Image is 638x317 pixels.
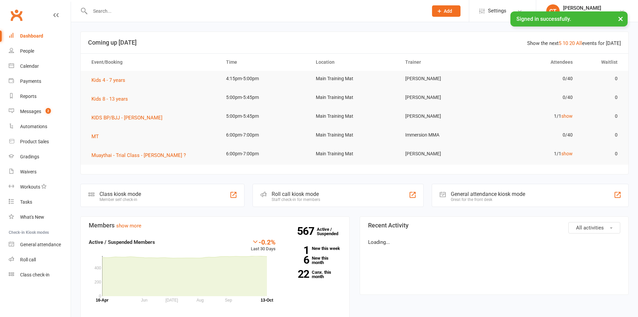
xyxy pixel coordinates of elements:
span: Kids 8 - 13 years [91,96,128,102]
div: What's New [20,214,44,220]
td: 0/40 [489,90,579,105]
span: KIDS BP/BJJ - [PERSON_NAME] [91,115,162,121]
span: Add [444,8,452,14]
a: Dashboard [9,29,71,44]
td: [PERSON_NAME] [399,108,489,124]
div: Payments [20,78,41,84]
div: Roll call [20,257,36,262]
button: Kids 4 - 7 years [91,76,130,84]
td: Main Training Mat [310,127,400,143]
div: General attendance kiosk mode [451,191,525,197]
span: All activities [576,225,604,231]
td: [PERSON_NAME] [399,146,489,162]
a: Class kiosk mode [9,267,71,282]
a: General attendance kiosk mode [9,237,71,252]
a: Tasks [9,195,71,210]
button: KIDS BP/BJJ - [PERSON_NAME] [91,114,167,122]
div: Roll call kiosk mode [272,191,320,197]
td: 0 [579,127,624,143]
span: 2 [46,108,51,114]
td: 6:00pm-7:00pm [220,146,310,162]
a: 567Active / Suspended [317,222,346,241]
td: Main Training Mat [310,71,400,87]
div: Product Sales [20,139,49,144]
div: Waivers [20,169,37,174]
a: Workouts [9,179,71,195]
a: 1New this week [286,246,341,251]
td: 5:00pm-5:45pm [220,90,310,105]
a: show more [116,223,141,229]
td: 0 [579,90,624,105]
a: 6New this month [286,256,341,265]
h3: Recent Activity [368,222,621,229]
span: Signed in successfully. [516,16,571,22]
a: show [561,151,573,156]
div: Calendar [20,63,39,69]
th: Trainer [399,54,489,71]
a: Roll call [9,252,71,267]
div: Reports [20,94,37,99]
span: MT [91,134,99,140]
button: Muaythai - Trial Class - [PERSON_NAME] ? [91,151,191,159]
h3: Coming up [DATE] [88,39,621,46]
td: [PERSON_NAME] [399,71,489,87]
th: Waitlist [579,54,624,71]
input: Search... [88,6,423,16]
td: 0 [579,108,624,124]
h3: Members [89,222,341,229]
th: Time [220,54,310,71]
td: Main Training Mat [310,108,400,124]
div: Staff check-in for members [272,197,320,202]
td: 5:00pm-5:45pm [220,108,310,124]
div: Class kiosk mode [99,191,141,197]
a: Calendar [9,59,71,74]
div: Gradings [20,154,39,159]
td: 0/40 [489,127,579,143]
a: 22Canx. this month [286,270,341,279]
a: Product Sales [9,134,71,149]
td: [PERSON_NAME] [399,90,489,105]
a: 10 [563,40,568,46]
span: Settings [488,3,506,18]
div: Last 30 Days [251,238,276,253]
a: What's New [9,210,71,225]
td: Main Training Mat [310,90,400,105]
a: Waivers [9,164,71,179]
a: Gradings [9,149,71,164]
th: Event/Booking [85,54,220,71]
div: -0.2% [251,238,276,246]
span: Kids 4 - 7 years [91,77,125,83]
a: Messages 2 [9,104,71,119]
button: Kids 8 - 13 years [91,95,133,103]
div: People [20,48,34,54]
a: Payments [9,74,71,89]
div: General attendance [20,242,61,247]
a: All [576,40,582,46]
div: Tasks [20,199,32,205]
a: show [561,113,573,119]
button: × [615,11,627,26]
a: People [9,44,71,59]
td: Immersion MMA [399,127,489,143]
a: Reports [9,89,71,104]
td: 6:00pm-7:00pm [220,127,310,143]
a: 20 [569,40,575,46]
strong: 6 [286,255,309,265]
th: Attendees [489,54,579,71]
td: 4:15pm-5:00pm [220,71,310,87]
div: Workouts [20,184,40,190]
div: Messages [20,109,41,114]
button: All activities [568,222,620,233]
strong: 1 [286,245,309,255]
td: Main Training Mat [310,146,400,162]
span: Muaythai - Trial Class - [PERSON_NAME] ? [91,152,186,158]
p: Loading... [368,238,621,246]
div: Immersion MMA Ringwood [563,11,619,17]
div: Show the next events for [DATE] [527,39,621,47]
button: Add [432,5,460,17]
strong: 567 [297,226,317,236]
strong: 22 [286,269,309,279]
a: 5 [559,40,561,46]
button: MT [91,133,103,141]
div: Member self check-in [99,197,141,202]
